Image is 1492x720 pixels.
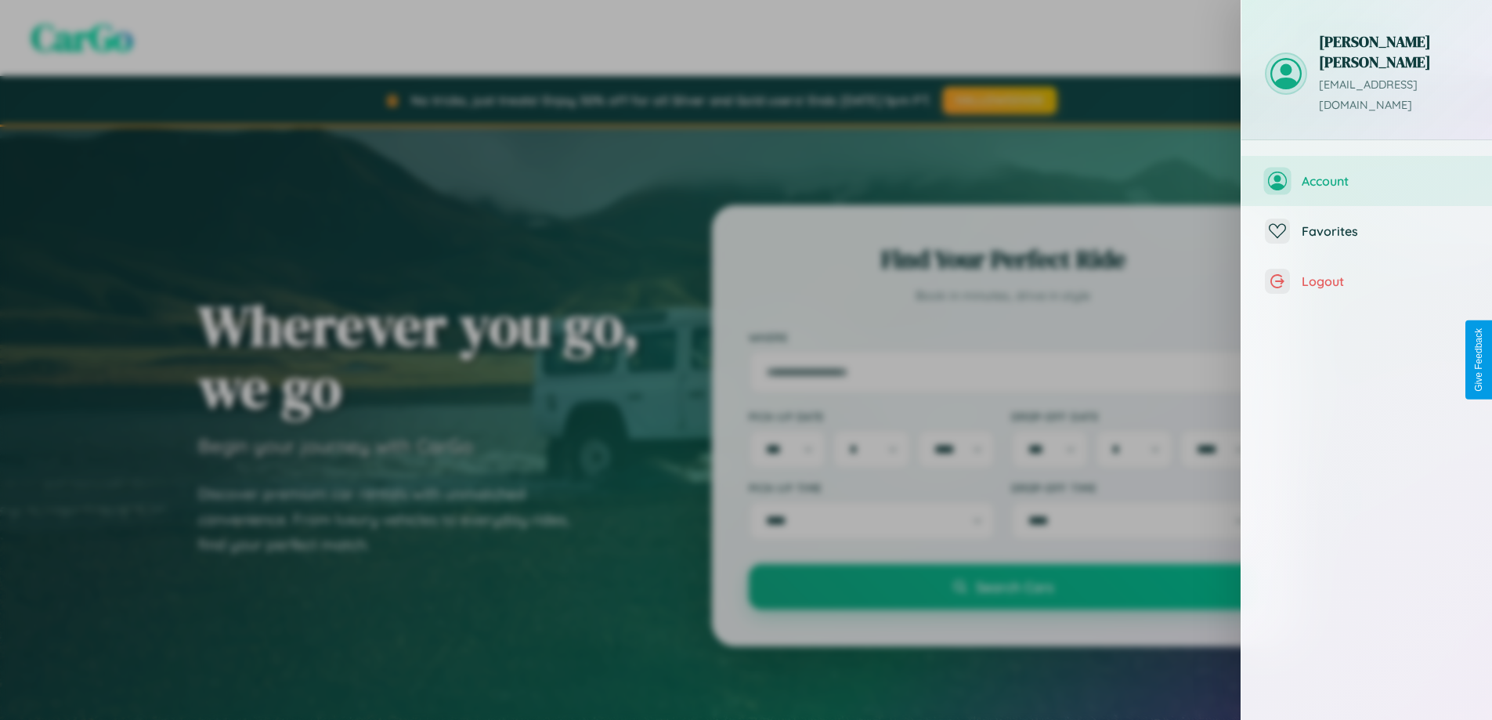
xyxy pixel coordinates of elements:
[1302,273,1469,289] span: Logout
[1241,256,1492,306] button: Logout
[1302,223,1469,239] span: Favorites
[1241,156,1492,206] button: Account
[1241,206,1492,256] button: Favorites
[1319,31,1469,72] h3: [PERSON_NAME] [PERSON_NAME]
[1319,75,1469,116] p: [EMAIL_ADDRESS][DOMAIN_NAME]
[1473,328,1484,392] div: Give Feedback
[1302,173,1469,189] span: Account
